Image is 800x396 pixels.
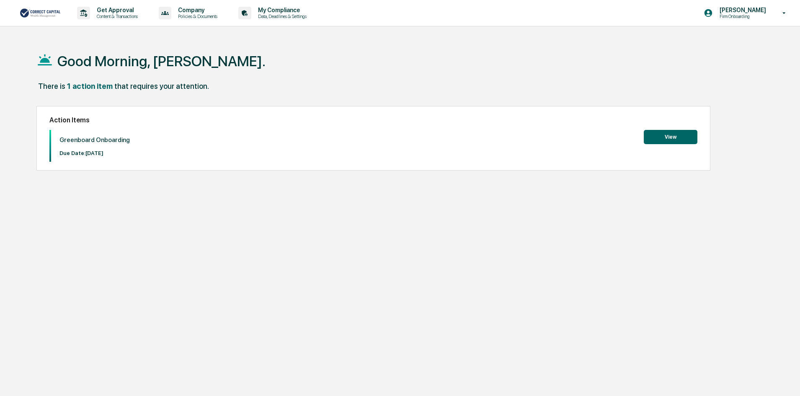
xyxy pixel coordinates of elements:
a: View [644,132,697,140]
p: Get Approval [90,7,142,13]
div: that requires your attention. [114,82,209,91]
p: Company [171,7,222,13]
img: logo [20,8,60,18]
p: Data, Deadlines & Settings [251,13,311,19]
p: Greenboard Onboarding [59,136,130,144]
p: Firm Onboarding [713,13,770,19]
p: My Compliance [251,7,311,13]
p: [PERSON_NAME] [713,7,770,13]
button: View [644,130,697,144]
p: Due Date: [DATE] [59,150,130,156]
div: There is [38,82,65,91]
h1: Good Morning, [PERSON_NAME]. [57,53,266,70]
p: Policies & Documents [171,13,222,19]
p: Content & Transactions [90,13,142,19]
h2: Action Items [49,116,697,124]
div: 1 action item [67,82,113,91]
